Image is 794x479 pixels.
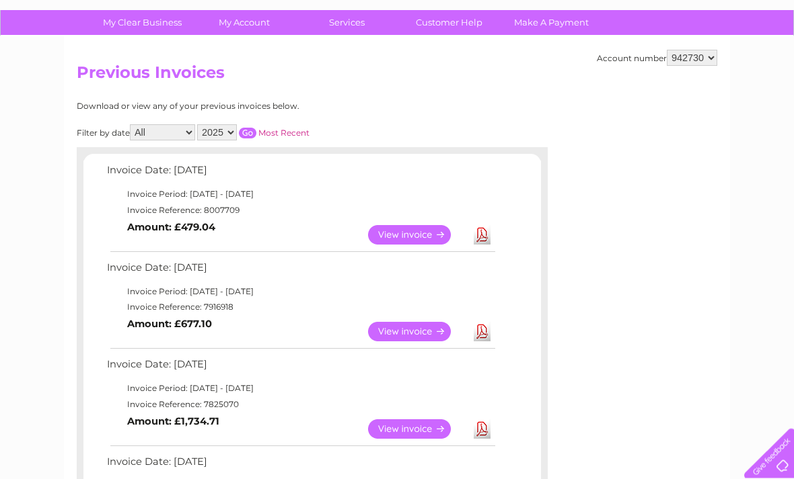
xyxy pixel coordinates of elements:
a: View [368,226,467,245]
a: Blog [677,57,696,67]
a: Download [474,226,491,245]
a: Water [557,57,583,67]
a: My Clear Business [87,11,198,36]
td: Invoice Period: [DATE] - [DATE] [104,381,497,397]
td: Invoice Date: [DATE] [104,356,497,381]
a: Make A Payment [496,11,607,36]
a: Download [474,420,491,439]
td: Invoice Period: [DATE] - [DATE] [104,187,497,203]
div: Clear Business is a trading name of Verastar Limited (registered in [GEOGRAPHIC_DATA] No. 3667643... [80,7,716,65]
td: Invoice Date: [DATE] [104,162,497,187]
a: 0333 014 3131 [540,7,633,24]
a: My Account [189,11,300,36]
a: Customer Help [394,11,505,36]
div: Account number [597,50,717,67]
td: Invoice Period: [DATE] - [DATE] [104,284,497,300]
a: Contact [705,57,737,67]
td: Invoice Date: [DATE] [104,453,497,478]
a: Telecoms [628,57,669,67]
a: Download [474,322,491,342]
a: View [368,322,467,342]
td: Invoice Date: [DATE] [104,259,497,284]
h2: Previous Invoices [77,64,717,89]
a: Energy [591,57,620,67]
td: Invoice Reference: 7916918 [104,300,497,316]
td: Invoice Reference: 7825070 [104,397,497,413]
a: View [368,420,467,439]
a: Most Recent [258,128,310,138]
img: logo.png [28,35,96,76]
b: Amount: £479.04 [127,222,215,234]
div: Download or view any of your previous invoices below. [77,102,430,112]
a: Log out [750,57,781,67]
td: Invoice Reference: 8007709 [104,203,497,219]
div: Filter by date [77,125,430,141]
a: Services [291,11,402,36]
b: Amount: £677.10 [127,318,212,331]
b: Amount: £1,734.71 [127,416,219,428]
